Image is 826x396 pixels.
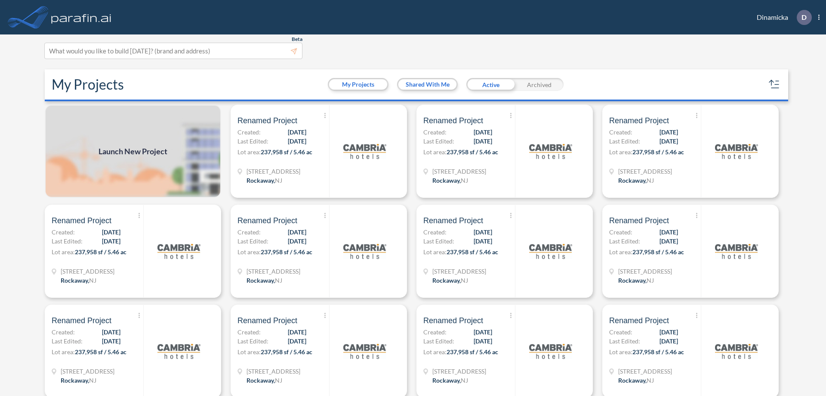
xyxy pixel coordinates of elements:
button: sort [767,78,781,91]
span: Rockaway , [618,377,647,384]
img: logo [49,9,113,26]
div: Rockaway, NJ [247,276,282,285]
span: Last Edited: [52,237,83,246]
span: Created: [423,228,447,237]
span: [DATE] [288,228,306,237]
span: Rockaway , [432,177,461,184]
div: Rockaway, NJ [618,176,654,185]
span: Lot area: [609,348,632,355]
span: [DATE] [474,128,492,137]
span: Rockaway , [61,277,89,284]
span: Lot area: [52,348,75,355]
span: [DATE] [474,337,492,346]
span: Created: [237,228,261,237]
span: Rockaway , [247,277,275,284]
span: 237,958 sf / 5.46 ac [261,248,312,256]
span: NJ [647,177,654,184]
img: logo [343,230,386,273]
span: NJ [275,377,282,384]
h2: My Projects [52,76,124,93]
span: 321 Mt Hope Ave [432,267,486,276]
span: Last Edited: [423,337,454,346]
span: NJ [461,377,468,384]
button: Shared With Me [398,79,456,90]
span: [DATE] [474,137,492,146]
span: Renamed Project [237,215,297,226]
span: Renamed Project [609,115,669,126]
span: Created: [423,128,447,137]
p: D [801,13,807,21]
span: Lot area: [237,348,261,355]
span: Created: [609,128,632,137]
span: Last Edited: [609,137,640,146]
span: Renamed Project [52,215,111,226]
span: Beta [292,36,302,43]
span: [DATE] [660,228,678,237]
span: 321 Mt Hope Ave [247,267,300,276]
span: Created: [237,327,261,337]
span: 237,958 sf / 5.46 ac [447,348,498,355]
img: logo [529,330,572,373]
span: 237,958 sf / 5.46 ac [75,348,126,355]
div: Rockaway, NJ [432,176,468,185]
span: [DATE] [660,137,678,146]
span: Rockaway , [61,377,89,384]
span: [DATE] [288,137,306,146]
span: Last Edited: [609,337,640,346]
span: Lot area: [609,148,632,156]
span: Renamed Project [52,315,111,326]
span: Renamed Project [609,215,669,226]
img: logo [343,130,386,173]
img: logo [157,330,200,373]
span: [DATE] [474,228,492,237]
span: [DATE] [102,228,120,237]
span: Created: [52,228,75,237]
span: 321 Mt Hope Ave [61,267,114,276]
img: logo [715,130,758,173]
span: Lot area: [52,248,75,256]
span: 321 Mt Hope Ave [432,367,486,376]
span: Lot area: [423,148,447,156]
span: NJ [461,277,468,284]
span: 321 Mt Hope Ave [247,167,300,176]
span: 321 Mt Hope Ave [618,267,672,276]
span: 237,958 sf / 5.46 ac [261,348,312,355]
span: Lot area: [423,248,447,256]
span: [DATE] [288,237,306,246]
img: logo [529,130,572,173]
img: logo [343,330,386,373]
span: Renamed Project [423,315,483,326]
span: 237,958 sf / 5.46 ac [447,248,498,256]
div: Rockaway, NJ [247,176,282,185]
span: 237,958 sf / 5.46 ac [261,148,312,156]
span: Lot area: [609,248,632,256]
span: [DATE] [102,327,120,337]
span: Last Edited: [237,237,268,246]
span: Launch New Project [99,146,167,157]
div: Rockaway, NJ [61,276,96,285]
span: Renamed Project [237,315,297,326]
img: logo [529,230,572,273]
span: NJ [647,377,654,384]
span: Created: [609,228,632,237]
span: Last Edited: [237,337,268,346]
span: Renamed Project [423,215,483,226]
span: [DATE] [660,237,678,246]
span: Last Edited: [237,137,268,146]
span: Created: [423,327,447,337]
span: Rockaway , [247,377,275,384]
span: 237,958 sf / 5.46 ac [632,348,684,355]
span: [DATE] [288,327,306,337]
span: 321 Mt Hope Ave [61,367,114,376]
span: [DATE] [288,128,306,137]
span: 321 Mt Hope Ave [247,367,300,376]
span: Renamed Project [423,115,483,126]
div: Rockaway, NJ [432,276,468,285]
span: Last Edited: [423,237,454,246]
span: NJ [461,177,468,184]
span: [DATE] [660,128,678,137]
span: [DATE] [102,237,120,246]
div: Dinamicka [744,10,820,25]
span: [DATE] [660,327,678,337]
span: 321 Mt Hope Ave [618,167,672,176]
